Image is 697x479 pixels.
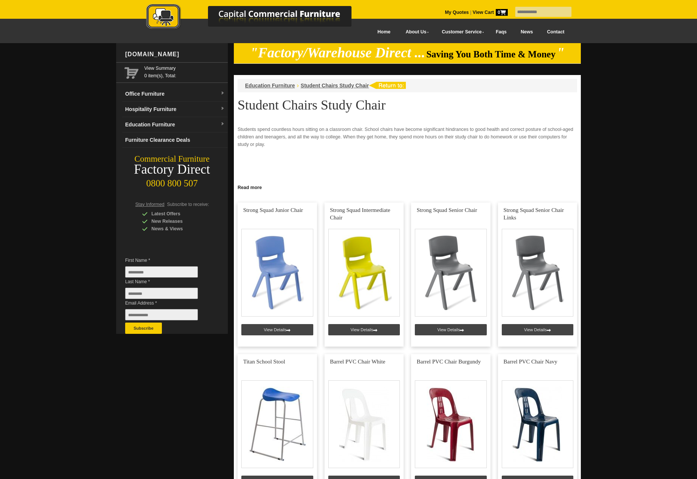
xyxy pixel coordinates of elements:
[116,164,228,175] div: Factory Direct
[122,43,228,66] div: [DOMAIN_NAME]
[142,225,213,233] div: News & Views
[514,24,540,41] a: News
[125,323,162,334] button: Subscribe
[167,202,209,207] span: Subscribe to receive:
[369,82,406,89] img: return to
[135,202,165,207] span: Stay Informed
[125,288,198,299] input: Last Name *
[238,98,577,112] h1: Student Chairs Study Chair
[116,154,228,164] div: Commercial Furniture
[301,83,369,89] a: Student Chairs Study Chair
[125,299,209,307] span: Email Address *
[445,10,469,15] a: My Quotes
[125,266,198,278] input: First Name *
[473,10,508,15] strong: View Cart
[234,182,581,191] a: Click to read more
[220,122,225,126] img: dropdown
[489,24,514,41] a: Faqs
[126,4,388,31] img: Capital Commercial Furniture Logo
[426,49,556,59] span: Saving You Both Time & Money
[496,9,508,16] span: 0
[144,65,225,72] a: View Summary
[434,24,489,41] a: Customer Service
[220,91,225,96] img: dropdown
[122,117,228,132] a: Education Furnituredropdown
[250,45,425,60] em: "Factory/Warehouse Direct ...
[125,278,209,285] span: Last Name *
[125,309,198,320] input: Email Address *
[144,65,225,78] span: 0 item(s), Total:
[398,24,434,41] a: About Us
[297,82,299,89] li: ›
[245,83,295,89] a: Education Furniture
[116,174,228,189] div: 0800 800 507
[122,102,228,117] a: Hospitality Furnituredropdown
[471,10,508,15] a: View Cart0
[122,132,228,148] a: Furniture Clearance Deals
[122,86,228,102] a: Office Furnituredropdown
[540,24,571,41] a: Contact
[125,257,209,264] span: First Name *
[142,210,213,218] div: Latest Offers
[220,107,225,111] img: dropdown
[142,218,213,225] div: New Releases
[557,45,565,60] em: "
[126,4,388,33] a: Capital Commercial Furniture Logo
[238,126,577,148] p: Students spend countless hours sitting on a classroom chair. School chairs have become significan...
